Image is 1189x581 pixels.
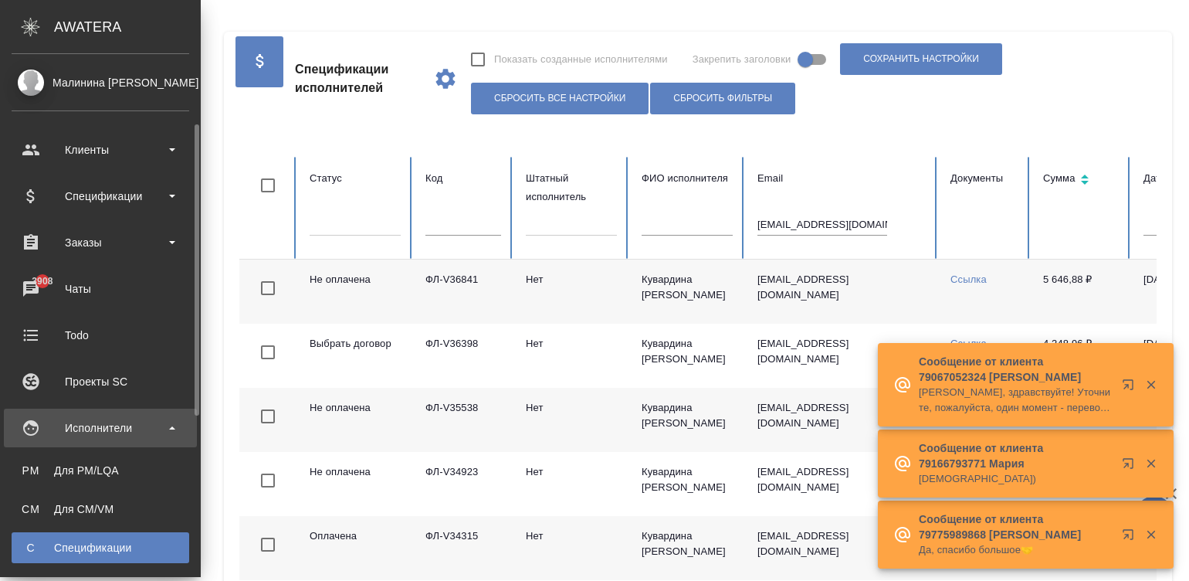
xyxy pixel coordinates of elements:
[863,53,979,66] span: Сохранить настройки
[642,169,733,188] div: ФИО исполнителя
[919,385,1112,416] p: [PERSON_NAME], здравствуйте! Уточните, пожалуйста, один момент - перевод и заверение справки об о...
[413,260,513,324] td: ФЛ-V36841
[745,388,938,452] td: [EMAIL_ADDRESS][DOMAIN_NAME]
[12,455,189,486] a: PMДля PM/LQA
[629,388,745,452] td: Кувардина [PERSON_NAME]
[513,260,629,324] td: Нет
[1135,378,1167,392] button: Закрыть
[12,185,189,208] div: Спецификации
[950,169,1018,188] div: Документы
[1113,369,1150,406] button: Открыть в новой вкладке
[22,274,62,289] span: 3908
[12,416,189,440] div: Исполнители
[12,370,189,393] div: Проекты SC
[840,43,1002,75] button: Сохранить настройки
[1135,457,1167,471] button: Закрыть
[252,336,284,369] span: Toggle Row Selected
[12,231,189,254] div: Заказы
[413,388,513,452] td: ФЛ-V35538
[54,12,201,42] div: AWATERA
[413,324,513,388] td: ФЛ-V36398
[650,83,795,114] button: Сбросить фильтры
[513,452,629,516] td: Нет
[1031,324,1131,388] td: 4 248,96 ₽
[19,463,181,478] div: Для PM/LQA
[745,516,938,580] td: [EMAIL_ADDRESS][DOMAIN_NAME]
[425,169,501,188] div: Код
[297,388,413,452] td: Не оплачена
[252,272,284,304] span: Toggle Row Selected
[12,494,189,525] a: CMДля CM/VM
[252,464,284,497] span: Toggle Row Selected
[297,452,413,516] td: Не оплачена
[494,92,625,105] span: Сбросить все настройки
[629,516,745,580] td: Кувардина [PERSON_NAME]
[252,528,284,561] span: Toggle Row Selected
[745,260,938,324] td: [EMAIL_ADDRESS][DOMAIN_NAME]
[629,324,745,388] td: Кувардина [PERSON_NAME]
[513,324,629,388] td: Нет
[1113,519,1150,556] button: Открыть в новой вкладке
[297,516,413,580] td: Оплачена
[526,169,617,206] div: Штатный исполнитель
[12,138,189,161] div: Клиенты
[745,324,938,388] td: [EMAIL_ADDRESS][DOMAIN_NAME]
[629,452,745,516] td: Кувардина [PERSON_NAME]
[19,501,181,517] div: Для CM/VM
[693,52,791,67] span: Закрепить заголовки
[12,324,189,347] div: Todo
[19,540,181,556] div: Спецификации
[297,260,413,324] td: Не оплачена
[12,74,189,91] div: Малинина [PERSON_NAME]
[471,83,649,114] button: Сбросить все настройки
[513,516,629,580] td: Нет
[4,316,197,355] a: Todo
[1135,528,1167,542] button: Закрыть
[295,60,421,97] span: Спецификации исполнителей
[919,440,1112,471] p: Сообщение от клиента 79166793771 Мария
[513,388,629,452] td: Нет
[12,277,189,301] div: Чаты
[950,338,987,349] a: Ссылка
[297,324,413,388] td: Выбрать договор
[745,452,938,516] td: [EMAIL_ADDRESS][DOMAIN_NAME]
[494,52,668,67] span: Показать созданные исполнителями
[4,362,197,401] a: Проекты SC
[673,92,772,105] span: Сбросить фильтры
[1043,169,1119,192] div: Сортировка
[919,511,1112,542] p: Сообщение от клиента 79775989868 [PERSON_NAME]
[757,169,926,188] div: Email
[919,471,1112,487] p: [DEMOGRAPHIC_DATA])
[1031,260,1131,324] td: 5 646,88 ₽
[919,542,1112,558] p: Да, спасибо большое🤝
[413,452,513,516] td: ФЛ-V34923
[1113,448,1150,485] button: Открыть в новой вкладке
[310,169,401,188] div: Статус
[413,516,513,580] td: ФЛ-V34315
[12,532,189,563] a: ССпецификации
[950,274,987,285] a: Ссылка
[4,270,197,308] a: 3908Чаты
[629,260,745,324] td: Кувардина [PERSON_NAME]
[919,354,1112,385] p: Сообщение от клиента 79067052324 [PERSON_NAME]
[252,400,284,433] span: Toggle Row Selected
